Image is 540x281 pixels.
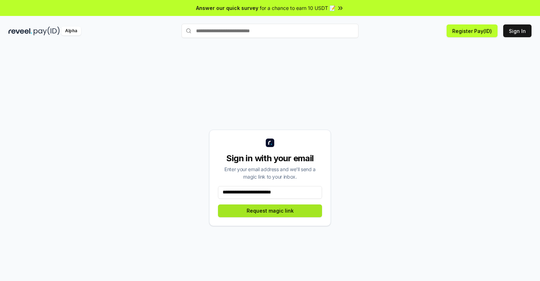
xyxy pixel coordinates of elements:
button: Sign In [503,24,532,37]
span: for a chance to earn 10 USDT 📝 [260,4,335,12]
span: Answer our quick survey [196,4,258,12]
img: pay_id [34,27,60,35]
button: Register Pay(ID) [447,24,498,37]
div: Alpha [61,27,81,35]
img: reveel_dark [8,27,32,35]
div: Sign in with your email [218,153,322,164]
div: Enter your email address and we’ll send a magic link to your inbox. [218,165,322,180]
img: logo_small [266,139,274,147]
button: Request magic link [218,204,322,217]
